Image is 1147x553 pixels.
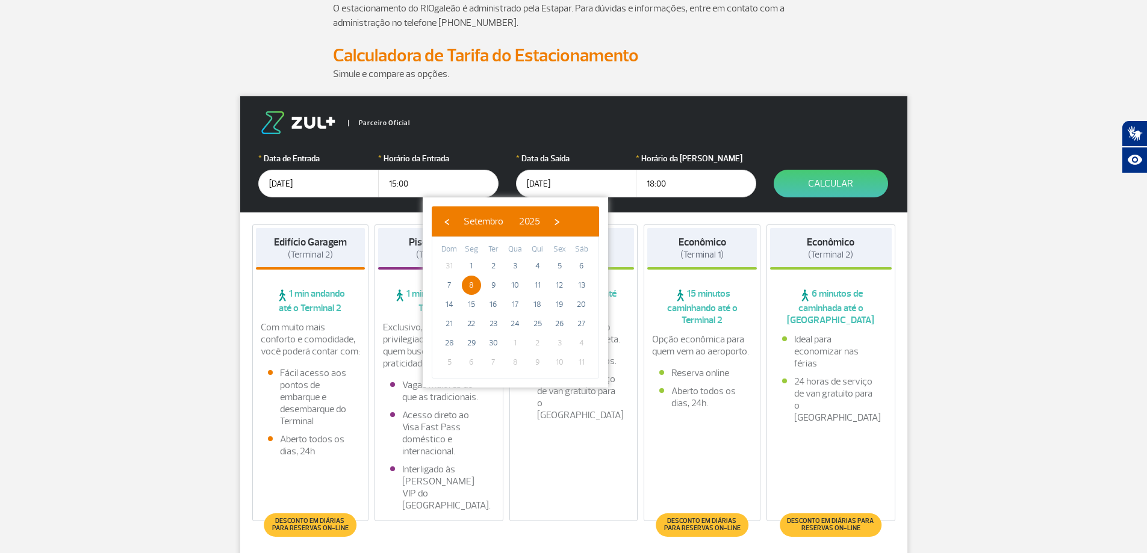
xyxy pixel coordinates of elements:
p: Opção econômica para quem vem ao aeroporto. [652,333,752,357]
li: 24 horas de serviço de van gratuito para o [GEOGRAPHIC_DATA] [525,373,623,421]
button: Abrir tradutor de língua de sinais. [1122,120,1147,147]
span: 4 [528,256,547,276]
label: Data da Saída [516,152,636,165]
li: Aberto todos os dias, 24h. [659,385,745,409]
label: Data de Entrada [258,152,379,165]
button: 2025 [511,212,548,230]
span: 26 [550,314,569,333]
button: Abrir recursos assistivos. [1122,147,1147,173]
input: dd/mm/aaaa [258,170,379,197]
div: Plugin de acessibilidade da Hand Talk. [1122,120,1147,173]
bs-datepicker-container: calendar [423,197,608,388]
span: 10 [550,353,569,372]
span: (Terminal 2) [288,249,333,261]
span: 14 [440,295,459,314]
span: 6 [572,256,591,276]
span: 27 [572,314,591,333]
button: › [548,212,566,230]
span: 22 [462,314,481,333]
th: weekday [570,243,592,256]
img: logo-zul.png [258,111,338,134]
strong: Econômico [807,236,854,249]
th: weekday [482,243,505,256]
span: Desconto em diárias para reservas on-line [270,517,350,532]
li: Acesso direto ao Visa Fast Pass doméstico e internacional. [390,409,488,457]
span: Parceiro Oficial [348,120,410,126]
span: 13 [572,276,591,295]
span: 24 [506,314,525,333]
span: (Terminal 2) [808,249,853,261]
input: dd/mm/aaaa [516,170,636,197]
li: Aberto todos os dias, 24h [268,433,353,457]
p: Com muito mais conforto e comodidade, você poderá contar com: [261,321,361,357]
span: 3 [550,333,569,353]
li: Fácil acesso aos pontos de embarque e desembarque do Terminal [268,367,353,427]
span: 1 [462,256,481,276]
span: 5 [550,256,569,276]
li: 24 horas de serviço de van gratuito para o [GEOGRAPHIC_DATA] [782,375,880,424]
span: 1 min andando até o Terminal 2 [256,288,365,314]
li: Vagas maiores do que as tradicionais. [390,379,488,403]
strong: Piso Premium [409,236,468,249]
span: Desconto em diárias para reservas on-line [662,517,742,532]
span: Desconto em diárias para reservas on-line [786,517,875,532]
span: 18 [528,295,547,314]
span: Setembro [464,215,503,227]
th: weekday [526,243,549,256]
span: 4 [572,333,591,353]
span: (Terminal 2) [416,249,461,261]
span: 7 [440,276,459,295]
input: hh:mm [378,170,499,197]
span: 8 [506,353,525,372]
span: 5 [440,353,459,372]
span: 20 [572,295,591,314]
label: Horário da Entrada [378,152,499,165]
th: weekday [461,243,483,256]
span: 9 [483,276,503,295]
span: 17 [506,295,525,314]
span: 31 [440,256,459,276]
span: 23 [483,314,503,333]
span: 9 [528,353,547,372]
span: 7 [483,353,503,372]
button: ‹ [438,212,456,230]
span: 6 minutos de caminhada até o [GEOGRAPHIC_DATA] [770,288,892,326]
span: (Terminal 1) [680,249,724,261]
span: 2 [483,256,503,276]
span: 21 [440,314,459,333]
th: weekday [505,243,527,256]
strong: Edifício Garagem [274,236,347,249]
span: 8 [462,276,481,295]
span: 11 [572,353,591,372]
span: 3 [506,256,525,276]
span: 12 [550,276,569,295]
span: 1 min andando até o Terminal 2 [378,288,500,314]
span: 25 [528,314,547,333]
span: 11 [528,276,547,295]
span: 29 [462,333,481,353]
label: Horário da [PERSON_NAME] [636,152,756,165]
input: hh:mm [636,170,756,197]
span: 28 [440,333,459,353]
span: 2 [528,333,547,353]
th: weekday [549,243,571,256]
li: Ideal para economizar nas férias [782,333,880,369]
span: 30 [483,333,503,353]
bs-datepicker-navigation-view: ​ ​ ​ [438,214,566,226]
p: O estacionamento do RIOgaleão é administrado pela Estapar. Para dúvidas e informações, entre em c... [333,1,815,30]
span: 1 [506,333,525,353]
span: 19 [550,295,569,314]
p: Exclusivo, com localização privilegiada e ideal para quem busca conforto e praticidade. [383,321,495,369]
strong: Econômico [679,236,726,249]
h2: Calculadora de Tarifa do Estacionamento [333,45,815,67]
li: Interligado às [PERSON_NAME] VIP do [GEOGRAPHIC_DATA]. [390,463,488,511]
p: Simule e compare as opções. [333,67,815,81]
span: 15 [462,295,481,314]
button: Setembro [456,212,511,230]
span: 2025 [519,215,540,227]
button: Calcular [774,170,888,197]
span: 15 minutos caminhando até o Terminal 2 [647,288,757,326]
span: 16 [483,295,503,314]
span: 10 [506,276,525,295]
